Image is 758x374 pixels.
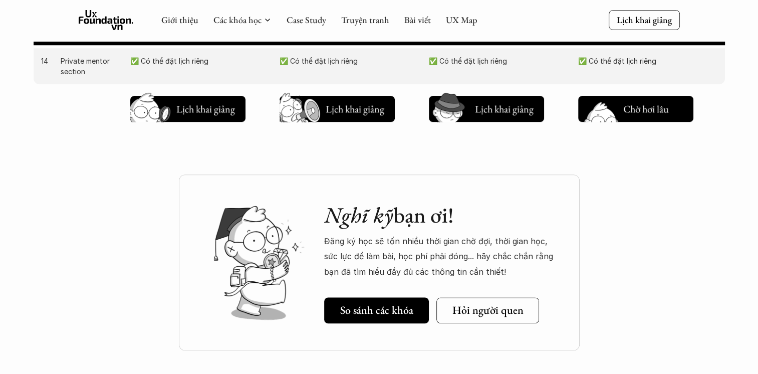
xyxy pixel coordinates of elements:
[324,297,429,323] a: So sánh các khóa
[623,104,683,118] h5: Lịch khai giảng
[452,304,524,317] h5: Hỏi người quen
[474,100,520,114] h5: Chờ hơi lâu
[578,96,693,122] button: Chờ hơi lâu
[325,100,370,114] h5: Chờ hơi lâu
[280,96,395,122] button: Lịch khai giảng
[617,14,672,26] p: Lịch khai giảng
[578,92,693,122] a: Chờ hơi lâu
[130,56,270,66] p: ✅ Có thể đặt lịch riêng
[341,14,389,26] a: Truyện tranh
[429,56,568,66] p: ✅ Có thể đặt lịch riêng
[213,14,262,26] a: Các khóa học
[175,100,221,114] h5: Chờ hơi lâu
[324,234,560,279] p: Đăng ký học sẽ tốn nhiều thời gian chờ đợi, thời gian học, sức lực để làm bài, học phí phải đóng....
[404,14,431,26] a: Bài viết
[429,92,544,122] a: Lịch khai giảng
[609,10,680,30] a: Lịch khai giảng
[429,96,544,122] button: Lịch khai giảng
[446,14,477,26] a: UX Map
[130,96,245,122] button: Lịch khai giảng
[41,56,51,66] p: 14
[280,56,419,66] p: ✅ Có thể đặt lịch riêng
[623,102,669,116] h5: Chờ hơi lâu
[325,102,385,116] h5: Lịch khai giảng
[161,14,198,26] a: Giới thiệu
[474,102,534,116] h5: Lịch khai giảng
[175,102,235,116] h5: Lịch khai giảng
[61,56,120,77] p: Private mentor section
[287,14,326,26] a: Case Study
[280,92,395,122] a: Lịch khai giảng
[324,201,393,229] em: Nghĩ kỹ
[324,202,560,229] h2: bạn ơi!
[436,297,539,323] a: Hỏi người quen
[578,56,717,66] p: ✅ Có thể đặt lịch riêng
[340,304,413,317] h5: So sánh các khóa
[130,92,245,122] a: Lịch khai giảng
